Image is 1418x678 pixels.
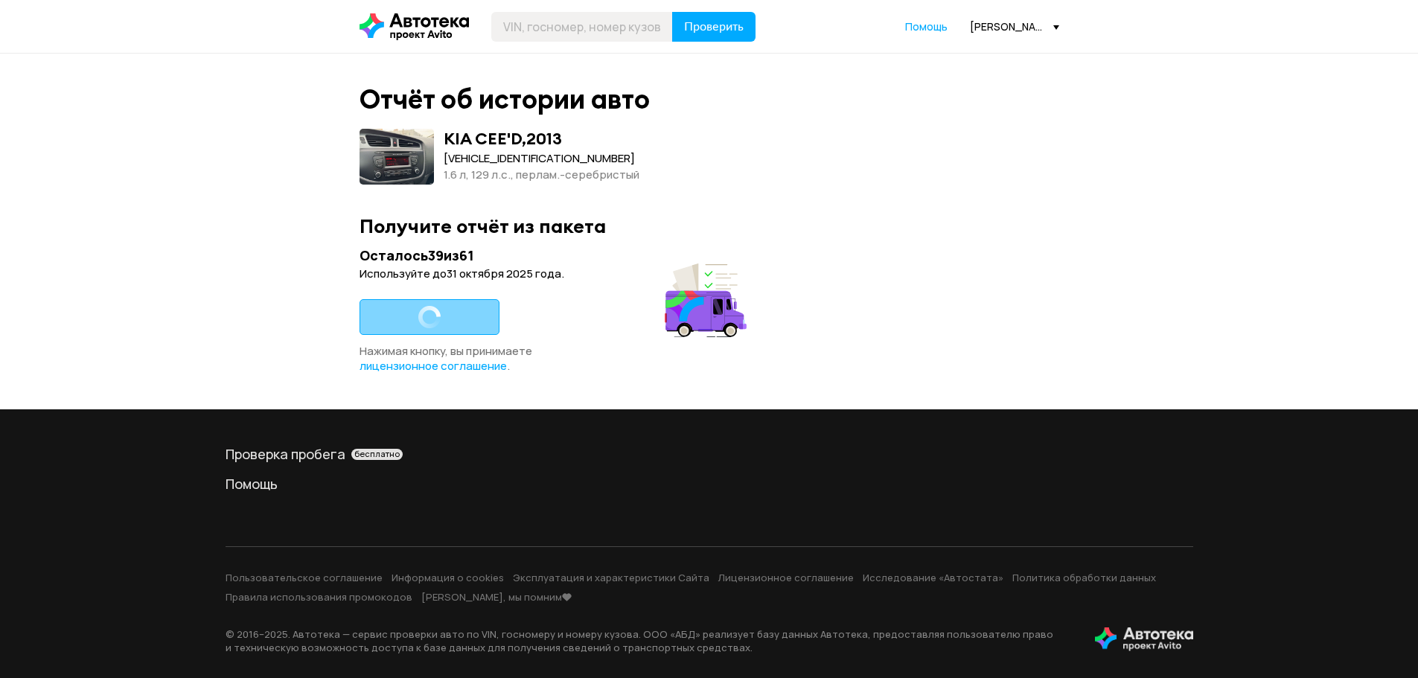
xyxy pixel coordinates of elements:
[421,590,572,604] a: [PERSON_NAME], мы помним
[1095,627,1193,651] img: tWS6KzJlK1XUpy65r7uaHVIs4JI6Dha8Nraz9T2hA03BhoCc4MtbvZCxBLwJIh+mQSIAkLBJpqMoKVdP8sONaFJLCz6I0+pu7...
[360,343,532,374] span: Нажимая кнопку, вы принимаете .
[905,19,948,34] a: Помощь
[360,359,507,374] a: лицензионное соглашение
[360,83,650,115] div: Отчёт об истории авто
[226,445,1193,463] a: Проверка пробегабесплатно
[491,12,673,42] input: VIN, госномер, номер кузова
[360,358,507,374] span: лицензионное соглашение
[392,571,504,584] a: Информация о cookies
[360,266,751,281] div: Используйте до 31 октября 2025 года .
[444,129,562,148] div: KIA CEE'D , 2013
[226,571,383,584] a: Пользовательское соглашение
[718,571,854,584] a: Лицензионное соглашение
[444,150,639,167] div: [VEHICLE_IDENTIFICATION_NUMBER]
[226,475,1193,493] a: Помощь
[970,19,1059,33] div: [PERSON_NAME][EMAIL_ADDRESS][DOMAIN_NAME]
[354,449,400,459] span: бесплатно
[684,21,744,33] span: Проверить
[672,12,756,42] button: Проверить
[226,627,1071,654] p: © 2016– 2025 . Автотека — сервис проверки авто по VIN, госномеру и номеру кузова. ООО «АБД» реали...
[444,167,639,183] div: 1.6 л, 129 л.c., перлам.-серебристый
[360,246,751,265] div: Осталось 39 из 61
[226,590,412,604] a: Правила использования промокодов
[226,445,1193,463] div: Проверка пробега
[863,571,1003,584] a: Исследование «Автостата»
[360,214,1059,237] div: Получите отчёт из пакета
[513,571,709,584] a: Эксплуатация и характеристики Сайта
[1012,571,1156,584] a: Политика обработки данных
